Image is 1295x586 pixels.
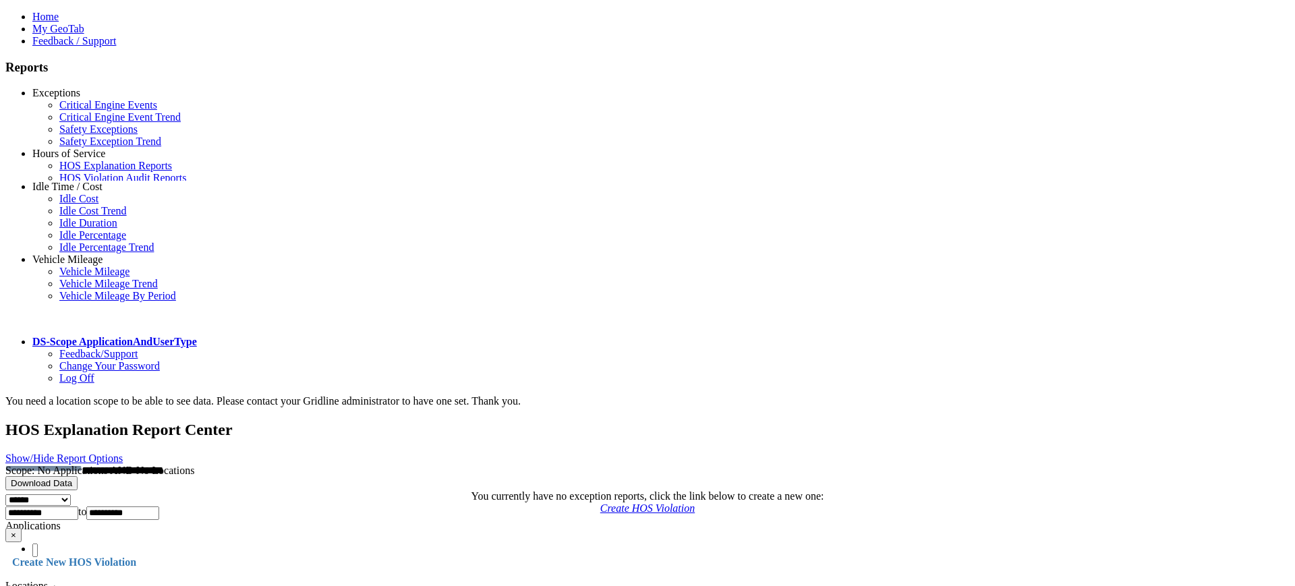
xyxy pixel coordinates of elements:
span: to [78,506,86,517]
a: Change Your Password [59,360,160,372]
h4: Create New HOS Violation [5,556,1290,568]
a: Idle Percentage [59,229,126,241]
a: Feedback / Support [32,35,116,47]
a: Idle Percentage Trend [59,241,154,253]
a: Critical Engine Events [59,99,157,111]
a: Idle Cost Trend [59,205,127,216]
a: Hours of Service [32,148,105,159]
a: Feedback/Support [59,348,138,359]
a: Idle Duration [59,217,117,229]
a: My GeoTab [32,23,84,34]
a: Vehicle Mileage By Period [59,290,176,301]
a: DS-Scope ApplicationAndUserType [32,336,197,347]
div: You need a location scope to be able to see data. Please contact your Gridline administrator to h... [5,395,1290,407]
a: Log Off [59,372,94,384]
div: You currently have no exception reports, click the link below to create a new one: [5,490,1290,502]
a: HOS Explanation Reports [59,160,172,171]
button: × [5,528,22,542]
a: Safety Exceptions [59,123,138,135]
h2: HOS Explanation Report Center [5,421,1290,439]
a: Vehicle Mileage [59,266,129,277]
a: Vehicle Mileage Trend [59,278,158,289]
a: Show/Hide Report Options [5,452,123,464]
button: Download Data [5,476,78,490]
a: Home [32,11,59,22]
a: Vehicle Mileage [32,254,103,265]
a: Exceptions [32,87,80,98]
a: Critical Engine Event Trend [59,111,181,123]
a: HOS Violation Audit Reports [59,172,187,183]
a: Safety Exception Trend [59,136,161,147]
a: Idle Time / Cost [32,181,103,192]
span: Scope: No Applications AND No Locations [5,465,194,476]
a: Create HOS Violation [600,502,695,514]
h3: Reports [5,60,1290,75]
a: Idle Cost [59,193,98,204]
label: Applications [5,520,61,531]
